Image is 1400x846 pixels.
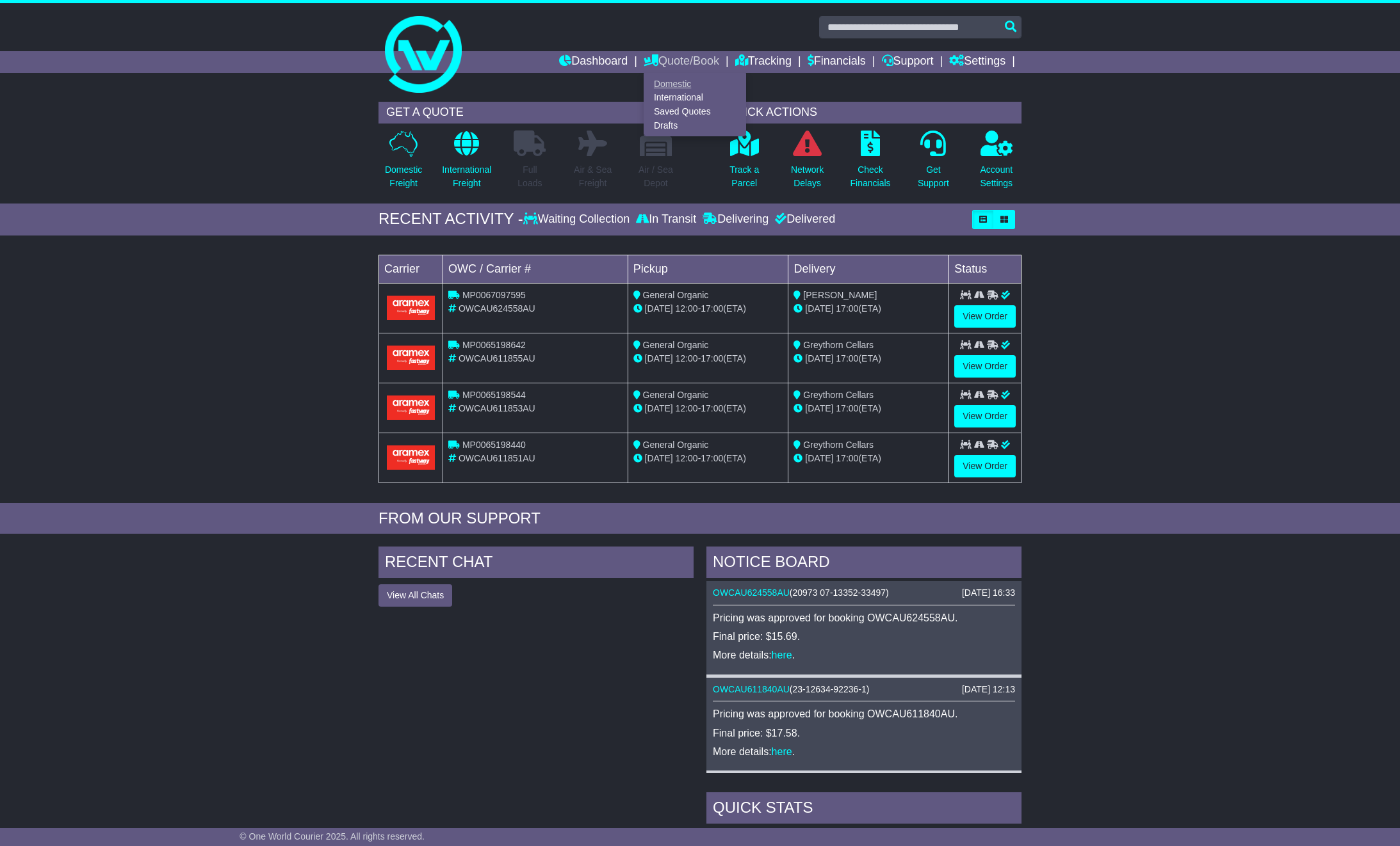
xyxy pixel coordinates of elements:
[772,212,835,227] div: Delivered
[917,130,950,197] a: GetSupport
[803,290,877,300] span: [PERSON_NAME]
[803,390,874,400] span: Greythorn Cellars
[462,340,526,350] span: MP0065198642
[644,73,746,136] div: Quote/Book
[981,163,1013,190] p: Account Settings
[713,649,1015,661] p: More details: .
[962,684,1015,695] div: [DATE] 12:13
[378,210,523,228] div: RECENT ACTIVITY -
[459,403,535,413] span: OWCAU611853AU
[644,51,719,73] a: Quote/Book
[701,453,723,463] span: 17:00
[850,130,891,197] a: CheckFinancials
[459,303,535,314] span: OWCAU624558AU
[713,708,1015,720] p: Pricing was approved for booking OWCAU611840AU.
[574,163,612,190] p: Air & Sea Freight
[645,453,673,463] span: [DATE]
[644,118,745,132] a: Drafts
[713,612,1015,624] p: Pricing was approved for booking OWCAU624558AU.
[793,587,886,598] span: 20973 07-13352-33497
[633,302,783,315] div: - (ETA)
[719,102,1022,124] div: QUICK ACTIONS
[794,452,943,465] div: (ETA)
[643,340,709,350] span: General Organic
[805,303,833,314] span: [DATE]
[378,584,452,607] button: View All Chats
[459,353,535,363] span: OWCAU611855AU
[459,453,535,463] span: OWCAU611851AU
[378,547,694,581] div: RECENT CHAT
[803,340,874,350] span: Greythorn Cellars
[954,355,1016,378] a: View Order
[441,130,492,197] a: InternationalFreight
[701,353,723,363] span: 17:00
[851,163,891,190] p: Check Financials
[645,403,673,413] span: [DATE]
[962,587,1015,598] div: [DATE] 16:33
[385,163,422,190] p: Domestic Freight
[523,212,633,227] div: Waiting Collection
[514,163,546,190] p: Full Loads
[699,212,772,227] div: Delivering
[384,130,423,197] a: DomesticFreight
[772,650,792,660] a: here
[772,746,792,757] a: here
[633,352,783,365] div: - (ETA)
[713,684,790,694] a: OWCAU611840AU
[240,831,425,842] span: © One World Courier 2025. All rights reserved.
[836,453,858,463] span: 17:00
[442,163,491,190] p: International Freight
[633,212,699,227] div: In Transit
[559,51,628,73] a: Dashboard
[387,346,435,369] img: Aramex.png
[794,352,943,365] div: (ETA)
[701,303,723,314] span: 17:00
[644,77,745,91] a: Domestic
[980,130,1014,197] a: AccountSettings
[836,403,858,413] span: 17:00
[387,445,435,469] img: Aramex.png
[790,130,824,197] a: NetworkDelays
[462,390,526,400] span: MP0065198544
[805,453,833,463] span: [DATE]
[793,684,867,694] span: 23-12634-92236-1
[954,305,1016,328] a: View Order
[462,440,526,450] span: MP0065198440
[378,102,681,124] div: GET A QUOTE
[713,587,1015,598] div: ( )
[836,353,858,363] span: 17:00
[713,684,1015,695] div: ( )
[676,453,698,463] span: 12:00
[462,290,526,300] span: MP0067097595
[949,255,1022,283] td: Status
[378,509,1022,528] div: FROM OUR SUPPORT
[918,163,949,190] p: Get Support
[706,792,1022,827] div: Quick Stats
[794,402,943,415] div: (ETA)
[729,130,760,197] a: Track aParcel
[954,405,1016,427] a: View Order
[713,630,1015,642] p: Final price: $15.69.
[791,163,824,190] p: Network Delays
[644,105,745,119] a: Saved Quotes
[643,290,709,300] span: General Organic
[713,587,790,598] a: OWCAU624558AU
[633,452,783,465] div: - (ETA)
[639,163,673,190] p: Air / Sea Depot
[379,255,443,283] td: Carrier
[805,353,833,363] span: [DATE]
[803,440,874,450] span: Greythorn Cellars
[645,303,673,314] span: [DATE]
[643,390,709,400] span: General Organic
[443,255,628,283] td: OWC / Carrier #
[713,746,1015,758] p: More details: .
[949,51,1005,73] a: Settings
[729,163,759,190] p: Track a Parcel
[882,51,934,73] a: Support
[676,303,698,314] span: 12:00
[645,353,673,363] span: [DATE]
[643,440,709,450] span: General Organic
[701,403,723,413] span: 17:00
[387,395,435,419] img: Aramex.png
[713,727,1015,739] p: Final price: $17.58.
